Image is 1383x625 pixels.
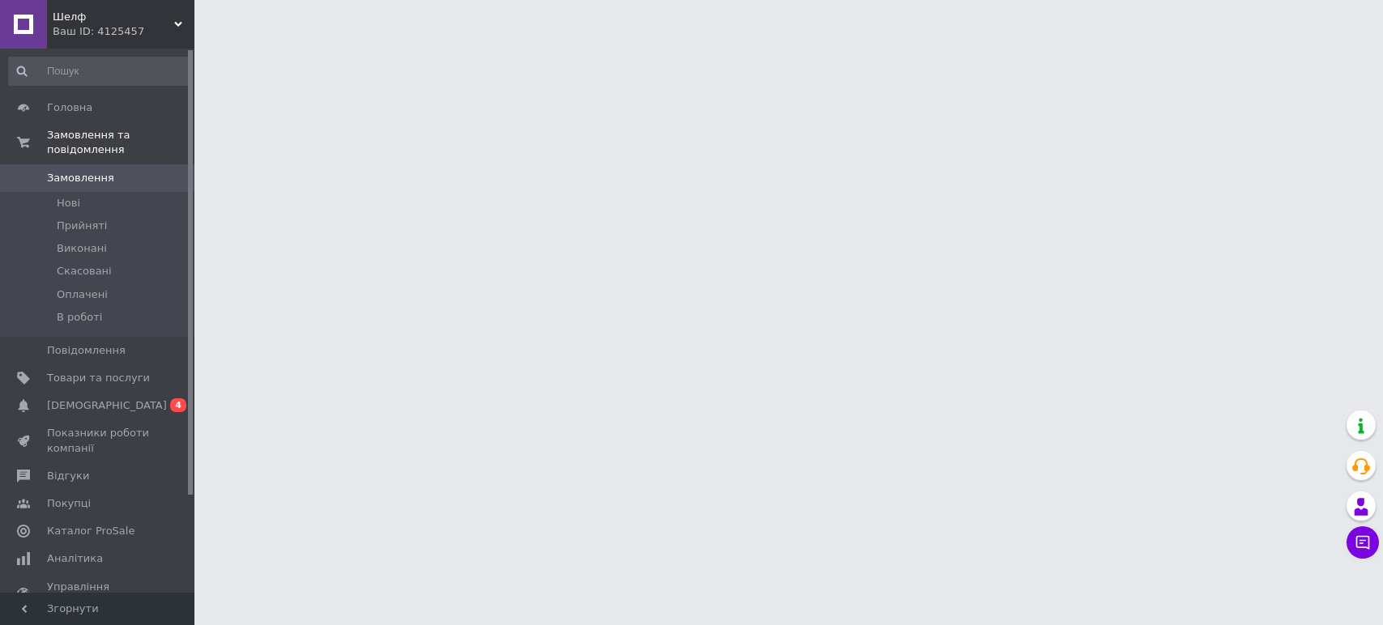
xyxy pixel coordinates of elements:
span: Аналітика [47,551,103,566]
span: Оплачені [57,287,108,302]
span: В роботі [57,310,102,325]
input: Пошук [8,57,190,86]
span: Нові [57,196,80,210]
span: [DEMOGRAPHIC_DATA] [47,398,167,413]
span: Скасовані [57,264,112,278]
button: Чат з покупцем [1347,526,1379,559]
span: Відгуки [47,469,89,483]
span: Замовлення та повідомлення [47,128,194,157]
span: Показники роботи компанії [47,426,150,455]
span: Шелф [53,10,174,24]
span: Повідомлення [47,343,126,358]
div: Ваш ID: 4125457 [53,24,194,39]
span: 4 [170,398,186,412]
span: Товари та послуги [47,371,150,385]
span: Покупці [47,496,91,511]
span: Виконані [57,241,107,256]
span: Управління сайтом [47,580,150,609]
span: Каталог ProSale [47,524,134,538]
span: Прийняті [57,219,107,233]
span: Головна [47,100,92,115]
span: Замовлення [47,171,114,185]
